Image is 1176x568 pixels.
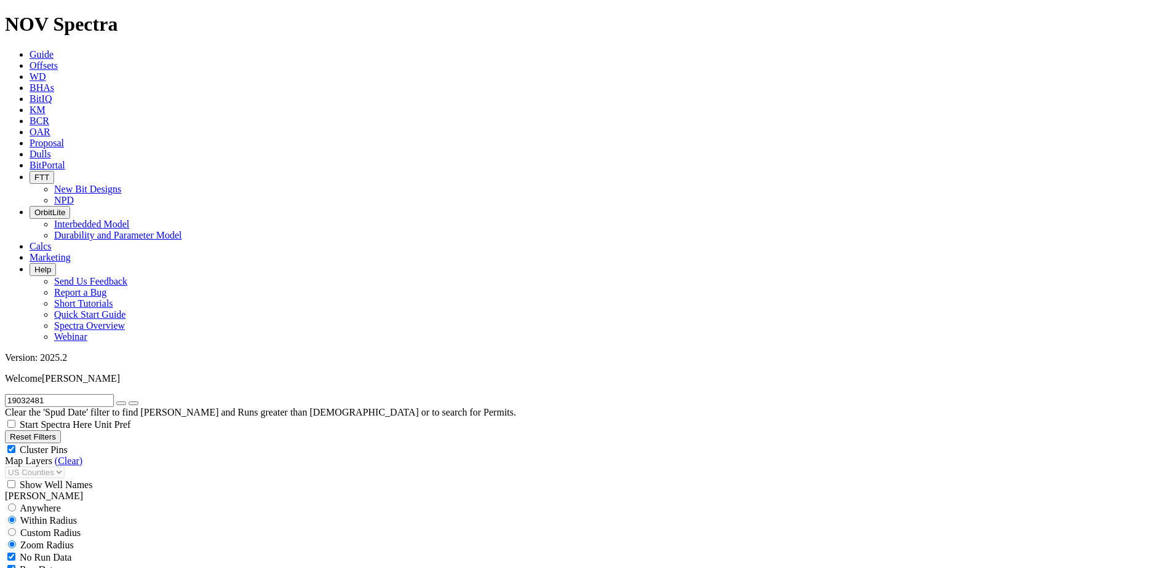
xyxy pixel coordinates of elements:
a: Webinar [54,331,87,342]
span: Cluster Pins [20,444,68,455]
span: Unit Pref [94,419,130,430]
span: Custom Radius [20,527,81,538]
a: Dulls [30,149,51,159]
input: Start Spectra Here [7,420,15,428]
button: OrbitLite [30,206,70,219]
a: Proposal [30,138,64,148]
a: Calcs [30,241,52,251]
a: New Bit Designs [54,184,121,194]
span: [PERSON_NAME] [42,373,120,384]
a: Short Tutorials [54,298,113,309]
a: Interbedded Model [54,219,129,229]
a: Spectra Overview [54,320,125,331]
span: Map Layers [5,456,52,466]
a: BitPortal [30,160,65,170]
h1: NOV Spectra [5,13,1171,36]
a: WD [30,71,46,82]
button: FTT [30,171,54,184]
a: Report a Bug [54,287,106,298]
a: (Clear) [55,456,82,466]
span: Clear the 'Spud Date' filter to find [PERSON_NAME] and Runs greater than [DEMOGRAPHIC_DATA] or to... [5,407,516,417]
span: Help [34,265,51,274]
a: Send Us Feedback [54,276,127,286]
span: Zoom Radius [20,540,74,550]
a: Guide [30,49,54,60]
span: OrbitLite [34,208,65,217]
span: No Run Data [20,552,71,562]
span: Anywhere [20,503,61,513]
a: BCR [30,116,49,126]
a: KM [30,105,46,115]
a: NPD [54,195,74,205]
span: FTT [34,173,49,182]
input: Search [5,394,114,407]
div: [PERSON_NAME] [5,491,1171,502]
a: OAR [30,127,50,137]
button: Reset Filters [5,430,61,443]
a: BitIQ [30,93,52,104]
span: Start Spectra Here [20,419,92,430]
div: Version: 2025.2 [5,352,1171,363]
a: Quick Start Guide [54,309,125,320]
button: Help [30,263,56,276]
span: Within Radius [20,515,77,526]
a: Marketing [30,252,71,262]
p: Welcome [5,373,1171,384]
span: Show Well Names [20,479,92,490]
a: Offsets [30,60,58,71]
a: Durability and Parameter Model [54,230,182,240]
a: BHAs [30,82,54,93]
